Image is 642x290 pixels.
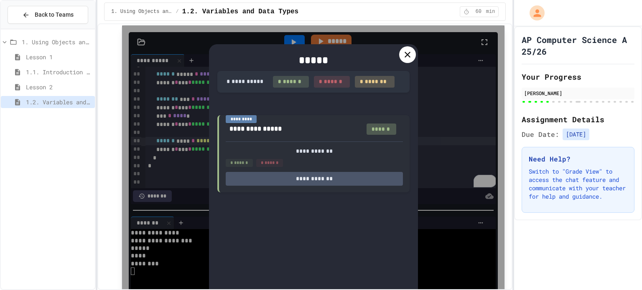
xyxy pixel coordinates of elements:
p: Switch to "Grade View" to access the chat feature and communicate with your teacher for help and ... [529,167,627,201]
span: 1. Using Objects and Methods [111,8,172,15]
span: Due Date: [522,129,559,139]
span: 1. Using Objects and Methods [22,38,92,46]
span: Lesson 1 [26,53,92,61]
span: Lesson 2 [26,83,92,91]
h1: AP Computer Science A 25/26 [522,34,634,57]
span: 1.2. Variables and Data Types [26,98,92,106]
span: / [176,8,179,15]
h3: Need Help? [529,154,627,164]
span: 1.2. Variables and Data Types [182,7,298,17]
span: 60 [472,8,485,15]
h2: Your Progress [522,71,634,83]
div: My Account [521,3,547,23]
span: Back to Teams [35,10,74,19]
span: [DATE] [563,129,589,140]
span: min [486,8,495,15]
button: Back to Teams [8,6,88,24]
div: [PERSON_NAME] [524,89,632,97]
h2: Assignment Details [522,113,634,125]
span: 1.1. Introduction to Algorithms, Programming, and Compilers [26,68,92,76]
